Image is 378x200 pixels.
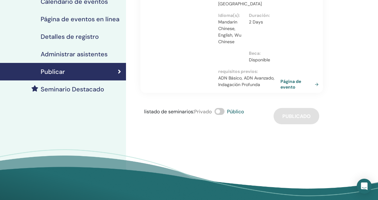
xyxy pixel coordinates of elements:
span: Público [227,108,244,115]
p: Beca : [249,50,276,57]
div: Open Intercom Messenger [357,179,372,194]
a: Página de evento [280,79,321,90]
h4: Detalles de registro [41,33,99,40]
p: requisitos previos : [218,68,280,75]
span: Privado [194,108,212,115]
h4: Seminario Destacado [41,85,104,93]
p: Disponible [249,57,276,63]
p: Duración : [249,12,276,19]
p: 2 Days [249,19,276,25]
h4: Publicar [41,68,65,75]
p: Idioma(s) : [218,12,245,19]
span: listado de seminarios : [144,108,194,115]
p: Mandarin Chinese, English, Wu Chinese [218,19,245,45]
p: ADN Básico, ADN Avanzado, Indagación Profunda [218,75,280,88]
h4: Administrar asistentes [41,50,108,58]
h4: Página de eventos en línea [41,15,119,23]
